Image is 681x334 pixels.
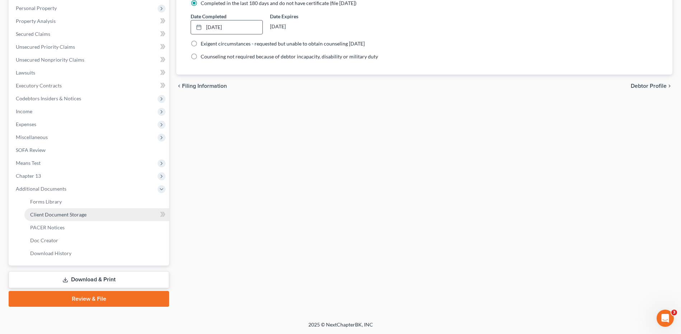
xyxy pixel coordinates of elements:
[191,13,227,20] label: Date Completed
[10,66,169,79] a: Lawsuits
[16,70,35,76] span: Lawsuits
[16,160,41,166] span: Means Test
[30,211,87,218] span: Client Document Storage
[657,310,674,327] iframe: Intercom live chat
[182,83,227,89] span: Filing Information
[30,250,71,256] span: Download History
[201,53,378,59] span: Counseling not required because of debtor incapacity, disability or military duty
[16,82,62,89] span: Executory Contracts
[16,186,66,192] span: Additional Documents
[24,221,169,234] a: PACER Notices
[24,208,169,221] a: Client Document Storage
[9,271,169,288] a: Download & Print
[30,237,58,243] span: Doc Creator
[16,121,36,127] span: Expenses
[10,144,169,157] a: SOFA Review
[16,44,75,50] span: Unsecured Priority Claims
[16,108,32,114] span: Income
[16,5,57,11] span: Personal Property
[24,195,169,208] a: Forms Library
[10,15,169,28] a: Property Analysis
[16,173,41,179] span: Chapter 13
[24,234,169,247] a: Doc Creator
[10,28,169,40] a: Secured Claims
[16,31,50,37] span: Secured Claims
[24,247,169,260] a: Download History
[191,20,262,34] a: [DATE]
[270,20,342,33] div: [DATE]
[16,95,81,101] span: Codebtors Insiders & Notices
[176,83,227,89] button: chevron_left Filing Information
[16,134,48,140] span: Miscellaneous
[16,18,56,24] span: Property Analysis
[671,310,677,315] span: 3
[16,147,46,153] span: SOFA Review
[30,199,62,205] span: Forms Library
[631,83,672,89] button: Debtor Profile chevron_right
[667,83,672,89] i: chevron_right
[10,40,169,53] a: Unsecured Priority Claims
[136,321,545,334] div: 2025 © NextChapterBK, INC
[10,53,169,66] a: Unsecured Nonpriority Claims
[631,83,667,89] span: Debtor Profile
[30,224,65,230] span: PACER Notices
[201,40,365,47] span: Exigent circumstances - requested but unable to obtain counseling [DATE]
[270,13,342,20] label: Date Expires
[176,83,182,89] i: chevron_left
[16,57,84,63] span: Unsecured Nonpriority Claims
[9,291,169,307] a: Review & File
[10,79,169,92] a: Executory Contracts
